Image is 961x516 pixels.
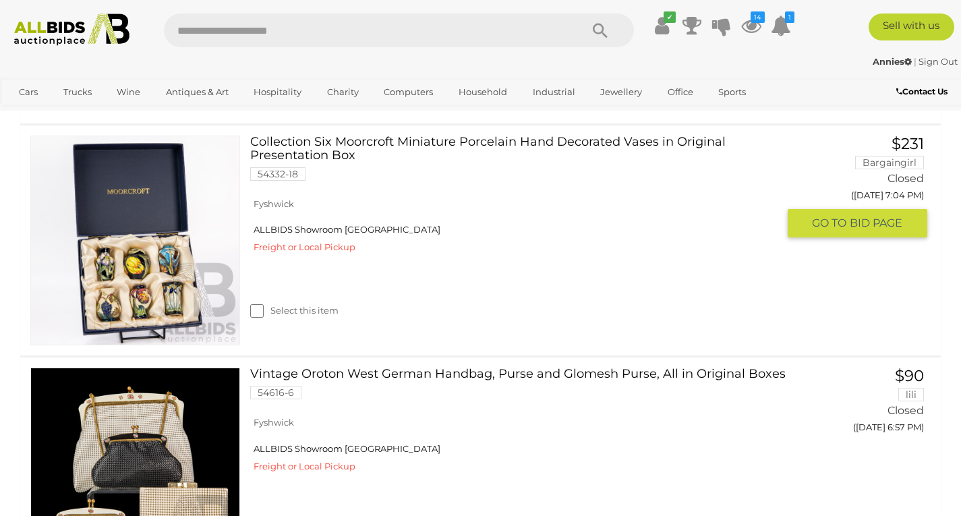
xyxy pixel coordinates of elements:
b: Contact Us [896,86,948,96]
i: ✔ [664,11,676,23]
a: Antiques & Art [157,81,237,103]
span: GO TO [812,216,850,230]
a: Household [450,81,516,103]
button: GO TOBID PAGE [788,209,928,237]
label: Select this item [250,304,339,317]
i: 14 [751,11,765,23]
span: $231 [892,134,924,153]
a: Jewellery [591,81,651,103]
a: $231 Bargaingirl Closed ([DATE] 7:04 PM) GO TOBID PAGE [798,136,928,239]
a: Sign Out [919,56,958,67]
a: 14 [741,13,761,38]
span: BID PAGE [850,216,902,230]
a: Sports [709,81,755,103]
i: 1 [785,11,794,23]
a: Cars [10,81,47,103]
a: $90 lili Closed ([DATE] 6:57 PM) [798,368,928,440]
button: Search [566,13,634,47]
span: | [914,56,916,67]
a: Computers [375,81,442,103]
a: 1 [771,13,791,38]
a: Sell with us [869,13,955,40]
a: Hospitality [245,81,310,103]
a: Collection Six Moorcroft Miniature Porcelain Hand Decorated Vases in Original Presentation Box 54... [260,136,777,191]
a: Wine [108,81,149,103]
a: Contact Us [896,84,951,99]
img: Allbids.com.au [7,13,136,46]
a: [GEOGRAPHIC_DATA] [10,103,123,125]
a: Trucks [55,81,100,103]
a: Office [659,81,702,103]
a: ✔ [652,13,672,38]
a: Vintage Oroton West German Handbag, Purse and Glomesh Purse, All in Original Boxes 54616-6 [260,368,777,409]
a: Charity [318,81,368,103]
a: Industrial [524,81,584,103]
strong: Annies [873,56,912,67]
a: Annies [873,56,914,67]
span: $90 [895,366,924,385]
